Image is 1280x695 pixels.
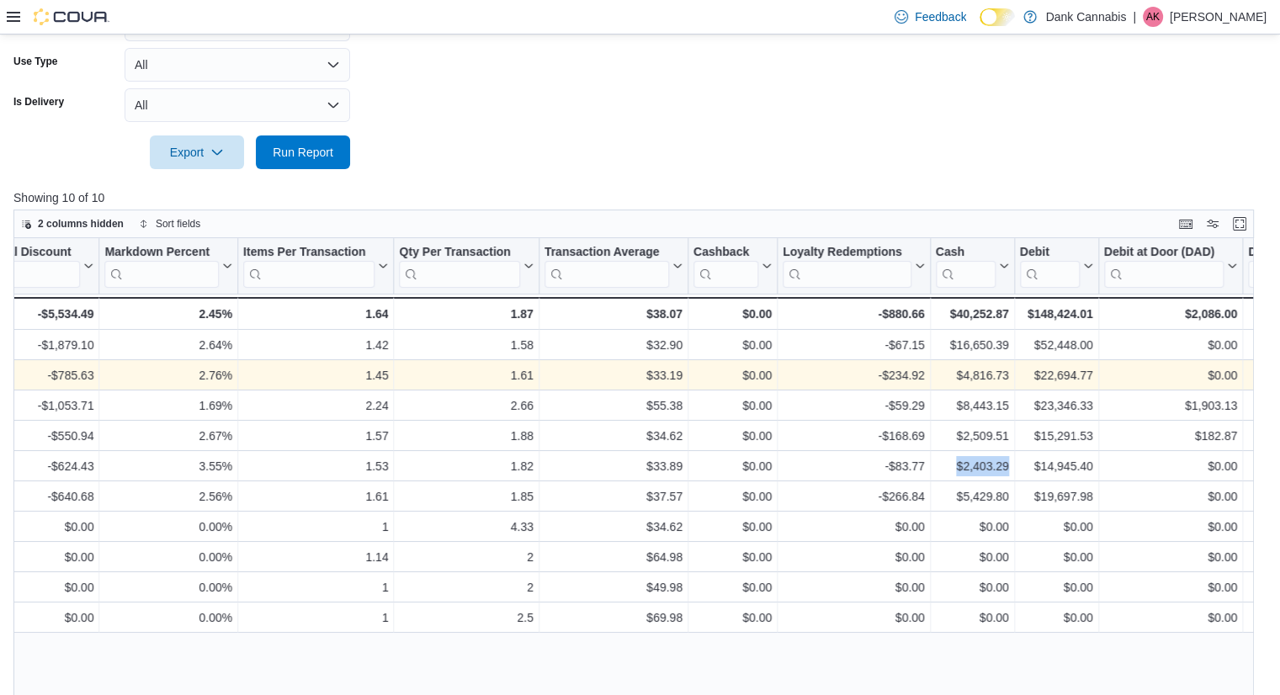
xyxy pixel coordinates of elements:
[783,335,925,355] div: -$67.15
[693,245,758,288] div: Cashback
[544,607,682,628] div: $69.98
[693,517,772,537] div: $0.00
[243,245,389,288] button: Items Per Transaction
[104,577,231,597] div: 0.00%
[150,135,244,169] button: Export
[1020,426,1093,446] div: $15,291.53
[544,577,682,597] div: $49.98
[693,365,772,385] div: $0.00
[243,486,389,507] div: 1.61
[13,55,57,68] label: Use Type
[693,245,772,288] button: Cashback
[399,577,533,597] div: 2
[1020,304,1093,324] div: $148,424.01
[125,88,350,122] button: All
[544,304,682,324] div: $38.07
[104,486,231,507] div: 2.56%
[1020,395,1093,416] div: $23,346.33
[1104,426,1237,446] div: $182.87
[1020,547,1093,567] div: $0.00
[104,335,231,355] div: 2.64%
[38,217,124,231] span: 2 columns hidden
[544,245,669,261] div: Transaction Average
[544,335,682,355] div: $32.90
[243,547,389,567] div: 1.14
[783,607,925,628] div: $0.00
[1020,607,1093,628] div: $0.00
[544,426,682,446] div: $34.62
[1176,214,1196,234] button: Keyboard shortcuts
[243,456,389,476] div: 1.53
[104,304,231,324] div: 2.45%
[693,304,772,324] div: $0.00
[1104,304,1237,324] div: $2,086.00
[544,517,682,537] div: $34.62
[936,577,1009,597] div: $0.00
[104,395,231,416] div: 1.69%
[915,8,966,25] span: Feedback
[936,304,1009,324] div: $40,252.87
[693,245,758,261] div: Cashback
[399,607,533,628] div: 2.5
[1020,335,1093,355] div: $52,448.00
[1104,365,1237,385] div: $0.00
[936,607,1009,628] div: $0.00
[783,365,925,385] div: -$234.92
[156,217,200,231] span: Sort fields
[783,426,925,446] div: -$168.69
[1104,245,1224,261] div: Debit at Door (DAD)
[243,607,389,628] div: 1
[243,245,375,288] div: Items Per Transaction
[936,456,1009,476] div: $2,403.29
[544,365,682,385] div: $33.19
[783,577,925,597] div: $0.00
[936,335,1009,355] div: $16,650.39
[783,245,911,261] div: Loyalty Redemptions
[936,517,1009,537] div: $0.00
[936,426,1009,446] div: $2,509.51
[693,577,772,597] div: $0.00
[399,456,533,476] div: 1.82
[1020,456,1093,476] div: $14,945.40
[399,304,533,324] div: 1.87
[399,245,533,288] button: Qty Per Transaction
[544,456,682,476] div: $33.89
[1020,486,1093,507] div: $19,697.98
[936,547,1009,567] div: $0.00
[399,395,533,416] div: 2.66
[980,26,980,27] span: Dark Mode
[104,517,231,537] div: 0.00%
[399,486,533,507] div: 1.85
[936,245,1009,288] button: Cash
[125,48,350,82] button: All
[980,8,1015,26] input: Dark Mode
[13,189,1267,206] p: Showing 10 of 10
[1104,395,1237,416] div: $1,903.13
[399,245,519,261] div: Qty Per Transaction
[104,245,218,261] div: Markdown Percent
[14,214,130,234] button: 2 columns hidden
[693,547,772,567] div: $0.00
[399,426,533,446] div: 1.88
[1170,7,1267,27] p: [PERSON_NAME]
[936,245,996,288] div: Cash
[399,245,519,288] div: Qty Per Transaction
[693,486,772,507] div: $0.00
[104,245,218,288] div: Markdown Percent
[1133,7,1136,27] p: |
[132,214,207,234] button: Sort fields
[1020,245,1080,288] div: Debit
[243,577,389,597] div: 1
[936,395,1009,416] div: $8,443.15
[104,547,231,567] div: 0.00%
[693,426,772,446] div: $0.00
[693,335,772,355] div: $0.00
[104,426,231,446] div: 2.67%
[783,245,925,288] button: Loyalty Redemptions
[544,486,682,507] div: $37.57
[34,8,109,25] img: Cova
[399,517,533,537] div: 4.33
[243,395,389,416] div: 2.24
[1045,7,1126,27] p: Dank Cannabis
[1020,365,1093,385] div: $22,694.77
